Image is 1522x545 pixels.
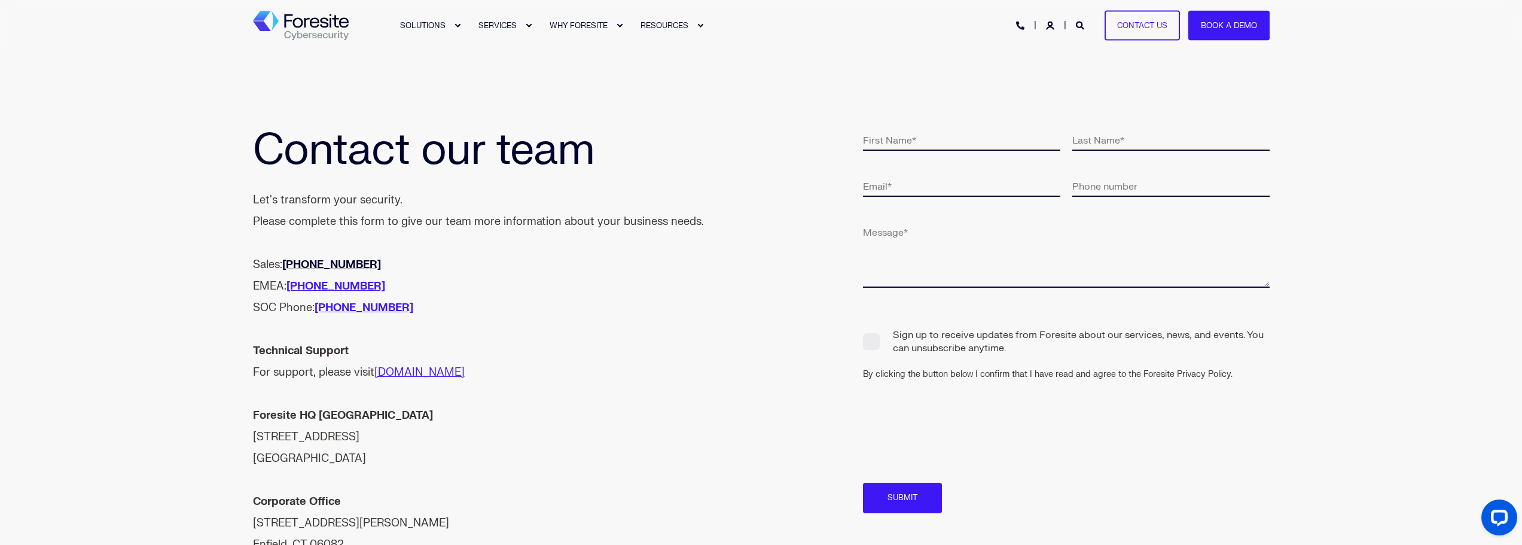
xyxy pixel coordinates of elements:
div: Please complete this form to give our team more information about your business needs. [253,211,704,233]
a: Login [1046,20,1057,30]
div: Expand SOLUTIONS [454,22,461,29]
strong: Foresite HQ [GEOGRAPHIC_DATA] [253,409,433,422]
div: [STREET_ADDRESS] [GEOGRAPHIC_DATA] [253,405,704,470]
div: Expand SERVICES [525,22,532,29]
span: WHY FORESITE [550,20,608,30]
a: [PHONE_NUMBER] [315,301,413,315]
input: Submit [863,483,942,513]
a: [PHONE_NUMBER] [286,279,385,293]
input: Phone number [1072,175,1270,197]
a: Open Search [1076,20,1087,30]
a: Book a Demo [1188,10,1270,41]
h1: Contact our team [253,129,761,172]
input: Last Name* [1072,129,1270,151]
a: Back to Home [253,11,349,41]
strong: Corporate Office [253,495,341,509]
input: Email* [863,175,1060,197]
a: Contact Us [1105,10,1180,41]
span: Sign up to receive updates from Foresite about our services, news, and events. You can unsubscrib... [863,328,1270,355]
input: First Name* [863,129,1060,151]
a: [DOMAIN_NAME] [374,366,465,379]
div: For support, please visit [253,340,704,383]
span: SOLUTIONS [400,20,446,30]
a: [PHONE_NUMBER] [282,258,381,272]
div: Sales: EMEA: SOC Phone: [253,254,704,319]
div: Expand RESOURCES [697,22,704,29]
div: Expand WHY FORESITE [616,22,623,29]
iframe: reCAPTCHA [863,411,1016,447]
iframe: LiveChat chat widget [1472,495,1522,545]
div: Let's transform your security. [253,190,704,211]
div: By clicking the button below I confirm that I have read and agree to the Foresite Privacy Policy. [863,368,1282,381]
span: RESOURCES [640,20,688,30]
strong: Technical Support [253,344,349,358]
img: Foresite logo, a hexagon shape of blues with a directional arrow to the right hand side, and the ... [253,11,349,41]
